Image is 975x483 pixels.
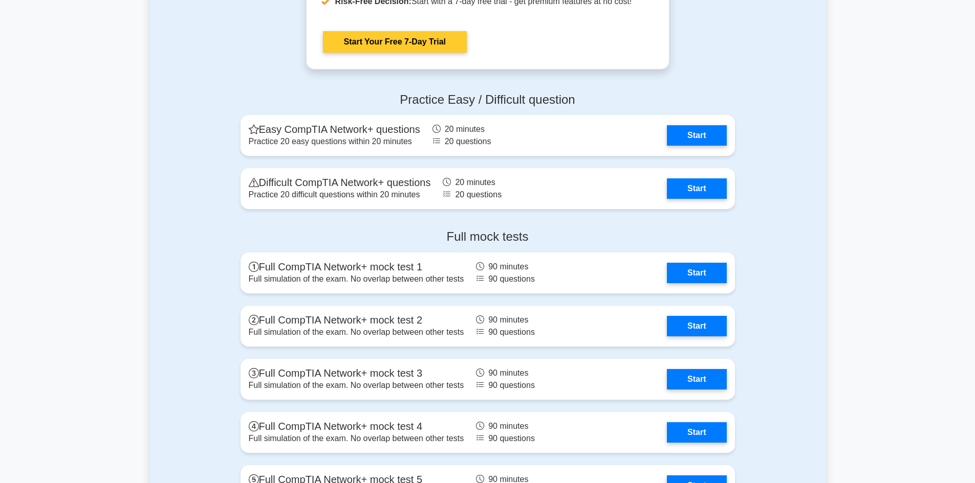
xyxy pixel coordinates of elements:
h4: Full mock tests [241,229,735,244]
a: Start [667,125,726,146]
a: Start [667,263,726,283]
h4: Practice Easy / Difficult question [241,93,735,107]
a: Start [667,422,726,443]
a: Start [667,316,726,336]
a: Start Your Free 7-Day Trial [323,31,467,53]
a: Start [667,178,726,199]
a: Start [667,369,726,389]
